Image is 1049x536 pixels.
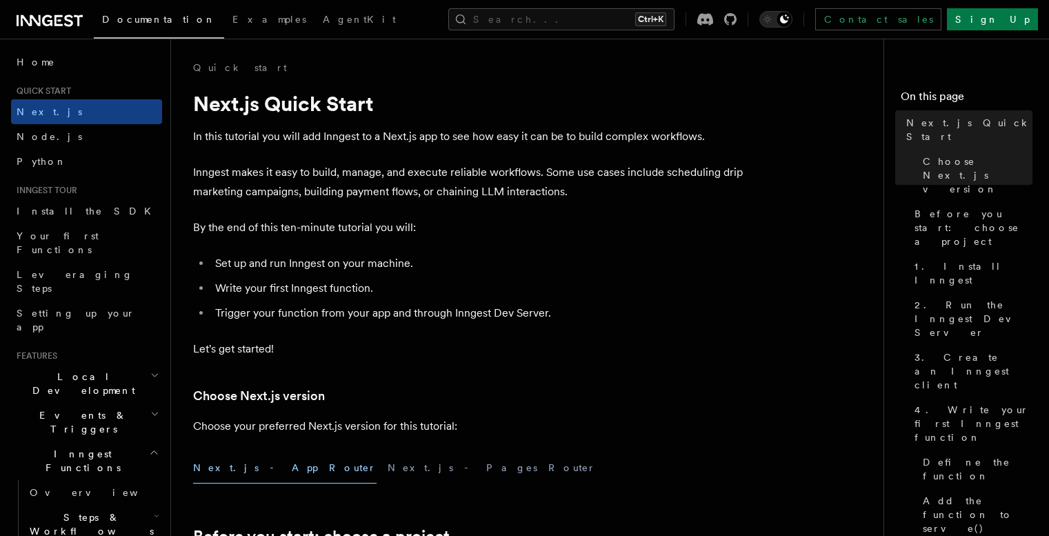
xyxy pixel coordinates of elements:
[224,4,314,37] a: Examples
[17,230,99,255] span: Your first Functions
[11,99,162,124] a: Next.js
[314,4,404,37] a: AgentKit
[909,397,1032,450] a: 4. Write your first Inngest function
[193,339,745,359] p: Let's get started!
[193,386,325,406] a: Choose Next.js version
[11,408,150,436] span: Events & Triggers
[11,370,150,397] span: Local Development
[232,14,306,25] span: Examples
[11,447,149,475] span: Inngest Functions
[915,298,1032,339] span: 2. Run the Inngest Dev Server
[17,308,135,332] span: Setting up your app
[211,254,745,273] li: Set up and run Inngest on your machine.
[388,453,596,484] button: Next.js - Pages Router
[193,218,745,237] p: By the end of this ten-minute tutorial you will:
[211,304,745,323] li: Trigger your function from your app and through Inngest Dev Server.
[11,124,162,149] a: Node.js
[11,86,71,97] span: Quick start
[193,61,287,75] a: Quick start
[11,50,162,75] a: Home
[906,116,1032,143] span: Next.js Quick Start
[11,350,57,361] span: Features
[193,127,745,146] p: In this tutorial you will add Inngest to a Next.js app to see how easy it can be to build complex...
[17,131,82,142] span: Node.js
[94,4,224,39] a: Documentation
[635,12,666,26] kbd: Ctrl+K
[901,88,1032,110] h4: On this page
[815,8,941,30] a: Contact sales
[17,156,67,167] span: Python
[17,269,133,294] span: Leveraging Steps
[11,199,162,224] a: Install the SDK
[909,254,1032,292] a: 1. Install Inngest
[909,292,1032,345] a: 2. Run the Inngest Dev Server
[193,417,745,436] p: Choose your preferred Next.js version for this tutorial:
[917,149,1032,201] a: Choose Next.js version
[193,453,377,484] button: Next.js - App Router
[923,494,1032,535] span: Add the function to serve()
[759,11,792,28] button: Toggle dark mode
[323,14,396,25] span: AgentKit
[11,403,162,441] button: Events & Triggers
[193,91,745,116] h1: Next.js Quick Start
[102,14,216,25] span: Documentation
[909,201,1032,254] a: Before you start: choose a project
[915,350,1032,392] span: 3. Create an Inngest client
[11,262,162,301] a: Leveraging Steps
[915,207,1032,248] span: Before you start: choose a project
[11,301,162,339] a: Setting up your app
[30,487,172,498] span: Overview
[17,106,82,117] span: Next.js
[11,224,162,262] a: Your first Functions
[211,279,745,298] li: Write your first Inngest function.
[17,206,159,217] span: Install the SDK
[915,259,1032,287] span: 1. Install Inngest
[24,480,162,505] a: Overview
[11,364,162,403] button: Local Development
[11,441,162,480] button: Inngest Functions
[915,403,1032,444] span: 4. Write your first Inngest function
[923,455,1032,483] span: Define the function
[909,345,1032,397] a: 3. Create an Inngest client
[11,185,77,196] span: Inngest tour
[917,450,1032,488] a: Define the function
[17,55,55,69] span: Home
[923,155,1032,196] span: Choose Next.js version
[193,163,745,201] p: Inngest makes it easy to build, manage, and execute reliable workflows. Some use cases include sc...
[448,8,675,30] button: Search...Ctrl+K
[901,110,1032,149] a: Next.js Quick Start
[11,149,162,174] a: Python
[947,8,1038,30] a: Sign Up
